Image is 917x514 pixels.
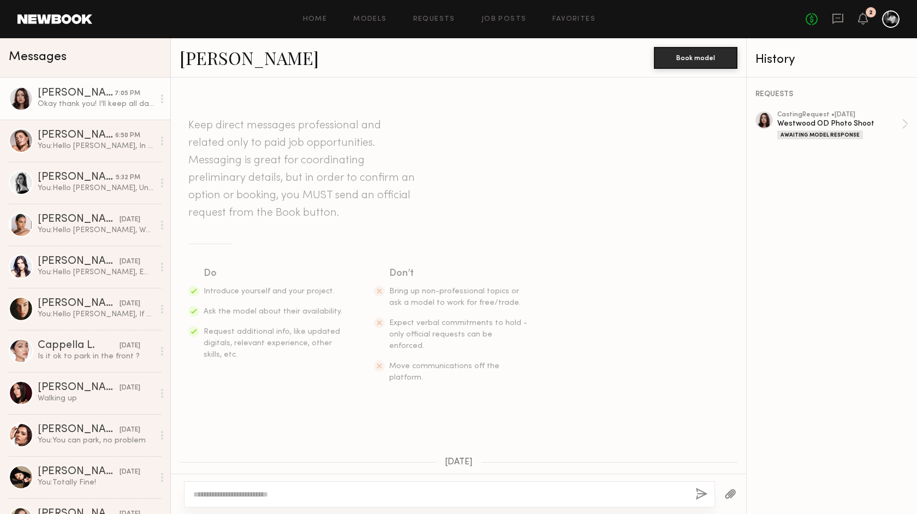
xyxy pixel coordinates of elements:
span: [DATE] [445,458,473,467]
div: Cappella L. [38,340,120,351]
header: Keep direct messages professional and related only to paid job opportunities. Messaging is great ... [188,117,418,222]
a: Requests [413,16,455,23]
div: [DATE] [120,341,140,351]
div: Okay thank you! I’ll keep all day [DATE] open just in case :) [38,99,154,109]
div: 2 [869,10,873,16]
a: [PERSON_NAME] [180,46,319,69]
div: 5:32 PM [116,173,140,183]
div: 7:05 PM [115,88,140,99]
div: 6:50 PM [115,131,140,141]
span: Introduce yourself and your project. [204,288,335,295]
a: Job Posts [481,16,527,23]
div: [PERSON_NAME] [38,466,120,477]
div: [DATE] [120,299,140,309]
span: Ask the model about their availability. [204,308,342,315]
div: You: Hello [PERSON_NAME], Unfortunately, the last date for casting is [DATE], and [DATE] is the s... [38,183,154,193]
div: [PERSON_NAME] [38,298,120,309]
div: [PERSON_NAME] [38,424,120,435]
div: You: Hello [PERSON_NAME], Email well received. Thank you so much again. Have a great night. [38,267,154,277]
div: [PERSON_NAME] [38,382,120,393]
div: [PERSON_NAME] [38,172,116,183]
span: Expect verbal commitments to hold - only official requests can be enforced. [389,320,527,350]
a: Models [353,16,386,23]
a: Favorites [552,16,596,23]
span: Bring up non-professional topics or ask a model to work for free/trade. [389,288,521,306]
div: Don’t [389,266,529,281]
div: [DATE] [120,425,140,435]
div: [PERSON_NAME] [38,88,115,99]
div: You: You can park, no problem [38,435,154,446]
div: Walking up [38,393,154,404]
div: casting Request • [DATE] [777,111,902,119]
button: Book model [654,47,737,69]
a: Home [303,16,327,23]
div: You: Hello [PERSON_NAME], We are planning to open a new casting date [DATE][DATE]. Please take a ... [38,225,154,235]
div: You: Totally Fine! [38,477,154,488]
div: [DATE] [120,215,140,225]
a: Book model [654,52,737,62]
span: Request additional info, like updated digitals, relevant experience, other skills, etc. [204,328,340,358]
div: [DATE] [120,257,140,267]
div: Is it ok to park in the front ? [38,351,154,362]
a: castingRequest •[DATE]Westwood OD Photo ShootAwaiting Model Response [777,111,908,139]
div: [DATE] [120,467,140,477]
div: [PERSON_NAME] [38,214,120,225]
div: Do [204,266,343,281]
span: Messages [9,51,67,63]
div: History [755,54,908,66]
div: You: Hello [PERSON_NAME], If you still want to attend the casting [DATE], there are free slots fr... [38,309,154,320]
div: You: Hello [PERSON_NAME], In your particular case the budget range has been set as $3500-6000 for... [38,141,154,151]
div: Awaiting Model Response [777,131,863,139]
div: [DATE] [120,383,140,393]
div: [PERSON_NAME] [38,256,120,267]
div: REQUESTS [755,91,908,98]
span: Move communications off the platform. [389,363,499,381]
div: [PERSON_NAME] [38,130,115,141]
div: Westwood OD Photo Shoot [777,119,902,129]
